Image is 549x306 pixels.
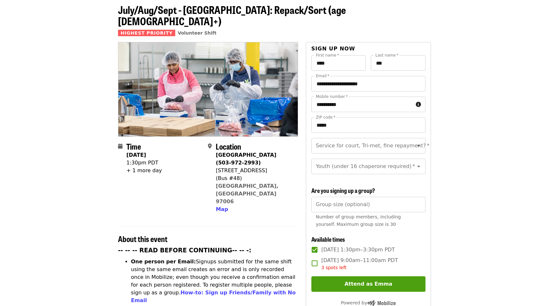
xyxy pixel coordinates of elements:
[316,74,329,78] label: Email
[216,174,293,182] div: (Bus #48)
[131,290,296,303] a: How-to: Sign up Friends/Family with No Email
[311,117,425,133] input: ZIP code
[216,141,241,152] span: Location
[118,143,123,149] i: calendar icon
[118,233,167,244] span: About this event
[216,167,293,174] div: [STREET_ADDRESS]
[316,95,348,99] label: Mobile number
[118,247,251,254] strong: -- -- -- READ BEFORE CONTINUING-- -- -:
[414,162,423,171] button: Open
[375,53,398,57] label: Last name
[216,206,228,213] button: Map
[118,30,175,36] span: Highest Priority
[216,152,276,166] strong: [GEOGRAPHIC_DATA] (503-972-2993)
[126,152,146,158] strong: [DATE]
[131,258,298,304] li: Signups submitted for the same shift using the same email creates an error and is only recorded o...
[311,76,425,91] input: Email
[131,259,196,265] strong: One person per Email:
[118,42,298,136] img: July/Aug/Sept - Beaverton: Repack/Sort (age 10+) organized by Oregon Food Bank
[311,235,345,243] span: Available times
[316,53,339,57] label: First name
[311,276,425,292] button: Attend as Emma
[321,246,395,254] span: [DATE] 1:30pm–3:30pm PDT
[311,46,355,52] span: Sign up now
[311,55,366,71] input: First name
[311,186,375,195] span: Are you signing up a group?
[216,183,278,205] a: [GEOGRAPHIC_DATA], [GEOGRAPHIC_DATA] 97006
[126,141,141,152] span: Time
[341,300,396,305] span: Powered by
[316,115,335,119] label: ZIP code
[178,30,217,36] a: Volunteer Shift
[414,141,423,150] button: Open
[316,214,401,227] span: Number of group members, including yourself. Maximum group size is 30
[416,101,421,108] i: circle-info icon
[126,167,162,174] div: + 1 more day
[208,143,212,149] i: map-marker-alt icon
[216,206,228,212] span: Map
[367,300,396,306] img: Powered by Mobilize
[311,97,413,112] input: Mobile number
[371,55,425,71] input: Last name
[321,257,398,271] span: [DATE] 9:00am–11:00am PDT
[321,265,347,270] span: 3 spots left
[118,2,346,28] span: July/Aug/Sept - [GEOGRAPHIC_DATA]: Repack/Sort (age [DEMOGRAPHIC_DATA]+)
[311,197,425,212] input: [object Object]
[126,159,162,167] div: 1:30pm PDT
